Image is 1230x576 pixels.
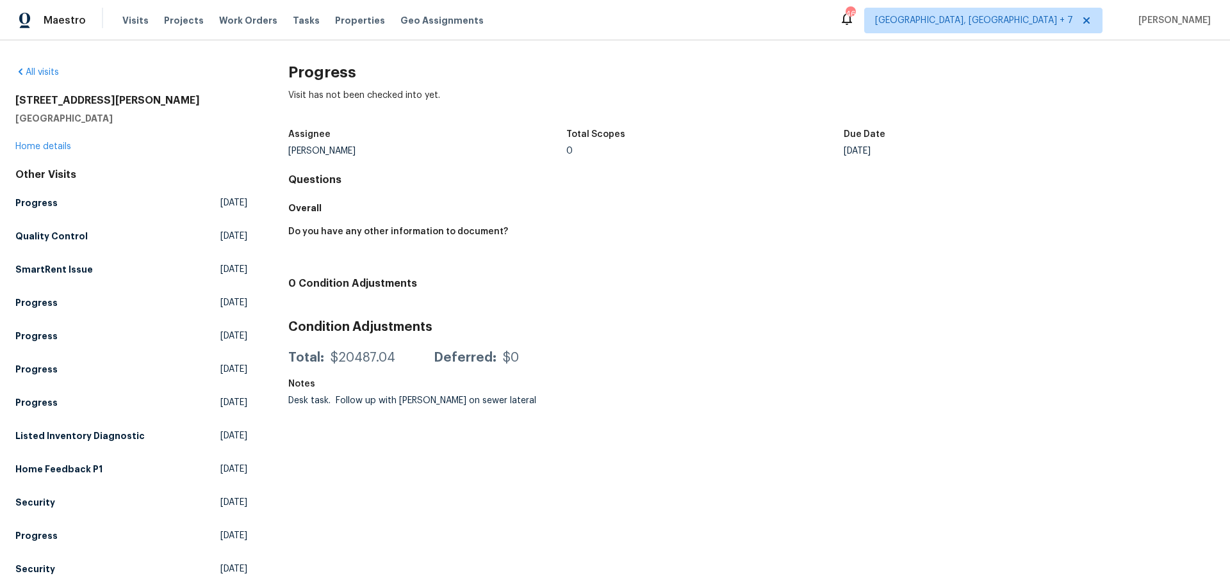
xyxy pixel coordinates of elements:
[15,491,247,514] a: Security[DATE]
[220,330,247,342] span: [DATE]
[335,14,385,27] span: Properties
[15,168,247,181] div: Other Visits
[288,396,566,405] div: Desk task. Follow up with [PERSON_NAME] on sewer lateral
[15,363,58,376] h5: Progress
[288,89,1215,122] div: Visit has not been checked into yet.
[15,258,247,281] a: SmartRent Issue[DATE]
[15,94,247,107] h2: [STREET_ADDRESS][PERSON_NAME]
[331,351,395,364] div: $20487.04
[15,196,58,209] h5: Progress
[844,130,885,139] h5: Due Date
[15,396,58,409] h5: Progress
[15,191,247,214] a: Progress[DATE]
[566,130,625,139] h5: Total Scopes
[44,14,86,27] span: Maestro
[15,391,247,414] a: Progress[DATE]
[15,358,247,381] a: Progress[DATE]
[844,147,1122,156] div: [DATE]
[220,496,247,509] span: [DATE]
[15,424,247,447] a: Listed Inventory Diagnostic[DATE]
[220,563,247,575] span: [DATE]
[288,130,331,139] h5: Assignee
[15,529,58,542] h5: Progress
[503,351,519,364] div: $0
[15,225,247,248] a: Quality Control[DATE]
[220,263,247,276] span: [DATE]
[220,296,247,309] span: [DATE]
[15,458,247,481] a: Home Feedback P1[DATE]
[219,14,277,27] span: Work Orders
[288,277,1215,290] h4: 0 Condition Adjustments
[15,263,93,276] h5: SmartRent Issue
[288,202,1215,214] h5: Overall
[288,66,1215,79] h2: Progress
[15,296,58,309] h5: Progress
[288,321,1215,333] h3: Condition Adjustments
[288,380,315,388] h5: Notes
[15,429,145,442] h5: Listed Inventory Diagnostic
[15,112,247,125] h5: [GEOGRAPHIC_DATA]
[15,463,102,476] h5: Home Feedback P1
[220,429,247,442] span: [DATE]
[875,14,1073,27] span: [GEOGRAPHIC_DATA], [GEOGRAPHIC_DATA] + 7
[220,396,247,409] span: [DATE]
[15,563,55,575] h5: Security
[288,227,508,236] h5: Do you have any other information to document?
[15,68,59,77] a: All visits
[15,330,58,342] h5: Progress
[220,230,247,243] span: [DATE]
[288,173,1215,186] h4: Questions
[15,496,55,509] h5: Security
[566,147,844,156] div: 0
[434,351,496,364] div: Deferred:
[15,230,88,243] h5: Quality Control
[220,196,247,209] span: [DATE]
[15,291,247,314] a: Progress[DATE]
[293,16,320,25] span: Tasks
[15,324,247,348] a: Progress[DATE]
[122,14,149,27] span: Visits
[164,14,204,27] span: Projects
[288,351,324,364] div: Total:
[1133,14,1211,27] span: [PERSON_NAME]
[220,463,247,476] span: [DATE]
[846,8,855,20] div: 46
[15,524,247,547] a: Progress[DATE]
[400,14,484,27] span: Geo Assignments
[15,142,71,151] a: Home details
[220,529,247,542] span: [DATE]
[288,147,566,156] div: [PERSON_NAME]
[220,363,247,376] span: [DATE]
